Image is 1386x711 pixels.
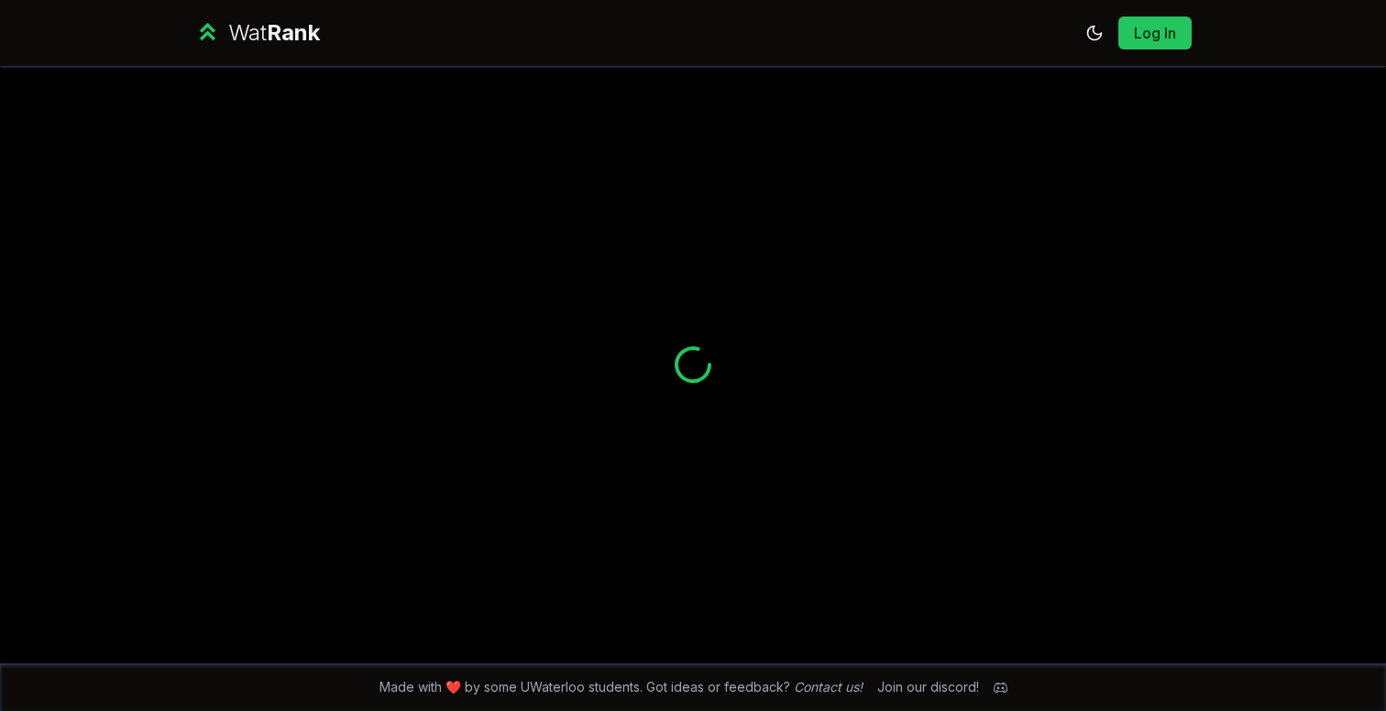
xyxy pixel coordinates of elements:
span: Made with ❤️ by some UWaterloo students. Got ideas or feedback? [379,678,863,696]
button: Log In [1118,16,1192,49]
span: Rank [267,19,320,46]
a: WatRank [194,18,320,48]
a: Contact us! [794,679,863,695]
a: Log In [1133,22,1177,44]
div: Join our discord! [877,678,979,696]
div: Wat [228,18,320,48]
